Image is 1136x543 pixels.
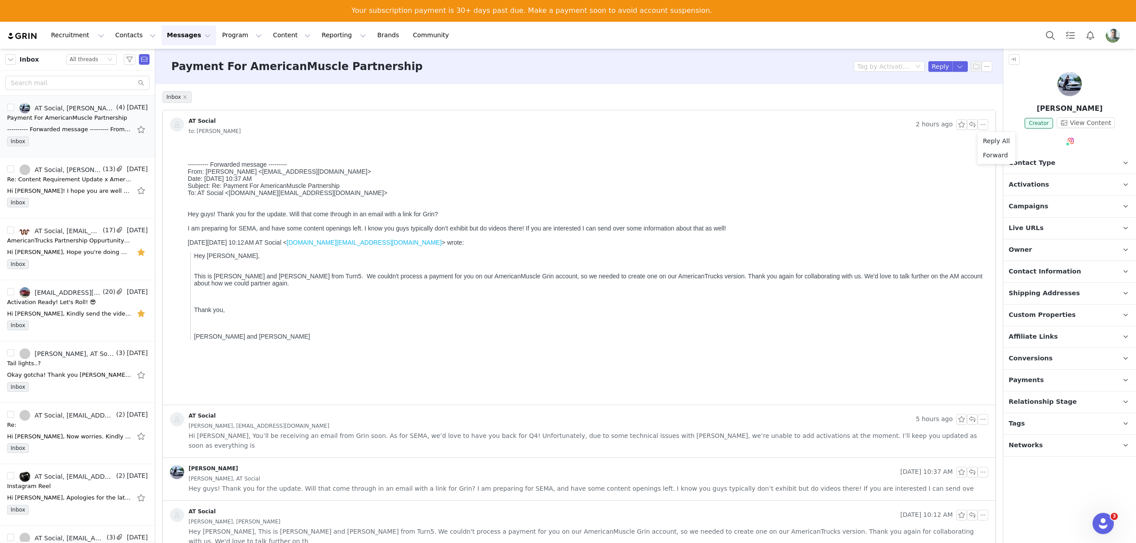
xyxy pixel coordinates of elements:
span: Conversions [1009,354,1053,363]
a: AT Social, [EMAIL_ADDRESS][DOMAIN_NAME] [20,471,114,482]
div: Payment For AmericanMuscle Partnership [7,113,127,122]
span: Owner [1009,245,1032,255]
p: Thank you, [10,163,801,170]
div: AT Social [189,117,216,125]
li: Forward [978,148,1015,162]
span: (3) [114,348,125,358]
div: AT Social [189,412,216,419]
img: grin logo [7,32,38,40]
div: AT Social 5 hours ago[PERSON_NAME], [EMAIL_ADDRESS][DOMAIN_NAME] Hi [PERSON_NAME], You’ll be rece... [163,405,995,457]
i: icon: close [183,95,187,99]
a: Community [408,25,458,45]
span: Inbox [7,198,29,207]
p: This is [PERSON_NAME] and [PERSON_NAME] from Turn5. We couldn't process a payment for you on our ... [10,122,801,144]
div: Hi Robbie, Now worries. Kindly let me know how it goes. Thanks, Kim [7,432,131,441]
span: Shipping Addresses [1009,289,1080,298]
img: d47a82e7-ad4d-4d84-a219-0cd4b4407bbf.jpg [1106,28,1120,43]
div: AT Social, [EMAIL_ADDRESS][DOMAIN_NAME] [35,412,114,419]
div: Hi Ignacio, Kindly send the vides for review n your Grin link. You can find your tasks here: http... [7,309,131,318]
button: Program [217,25,267,45]
div: Tail lights..? [7,359,41,368]
span: Custom Properties [1009,310,1076,320]
span: Tags [1009,419,1025,429]
span: [PERSON_NAME], [PERSON_NAME] [189,517,280,527]
span: Inbox [20,55,39,64]
div: Tag by Activation [857,62,910,71]
span: Hi [PERSON_NAME], You’ll be receiving an email from Grin soon. As for SEMA, we’d love to have you... [189,431,988,450]
span: Send Email [139,54,150,65]
div: Your subscription payment is 30+ days past due. Make a payment soon to avoid account suspension. [351,6,712,15]
div: AT Social, [EMAIL_ADDRESS][DOMAIN_NAME] [35,535,105,542]
span: Payments [1009,375,1044,385]
p: Hey [PERSON_NAME], [10,109,801,116]
div: I am preparing for SEMA, and have some content openings left. I know you guys typically don’t exh... [4,82,801,103]
img: 462791b3-35aa-49d4-b6ca-13ee19044494.jpg [20,287,30,298]
a: AT Social [170,117,216,132]
button: Notifications [1081,25,1100,45]
input: Search mail [5,76,150,90]
div: AT Social, [EMAIL_ADDRESS][DOMAIN_NAME] [35,227,101,234]
a: AT Social, [PERSON_NAME] [20,164,101,175]
span: Inbox [7,505,29,515]
a: [DOMAIN_NAME][EMAIL_ADDRESS][DOMAIN_NAME] [103,96,257,103]
span: ---------- Forwarded message --------- [4,18,103,25]
div: Okay gotcha! Thank you Kyler sent this On Sep 19, 2025, at 8:38 AM, AT Social <americantrucks.soc... [7,371,131,379]
div: [PERSON_NAME], AT Social [35,350,114,357]
div: AT Social [189,508,216,515]
img: 9ebe893f-becf-49a9-9609-907d0a62d10f--s.jpg [170,465,184,479]
i: icon: down [915,64,921,70]
span: Inbox [7,382,29,392]
div: Re: Content Requirement Update x AmericanTrucks [7,175,131,184]
span: Networks [1009,441,1043,450]
span: [DATE] 10:12 AM [900,510,953,520]
img: Morgan Oldham [1057,72,1082,96]
div: [PERSON_NAME] [DATE] 10:37 AM[PERSON_NAME], AT Social Hey guys! Thank you for the update. Will th... [163,458,995,500]
span: To: AT Social <[DOMAIN_NAME][EMAIL_ADDRESS][DOMAIN_NAME]> [4,46,203,53]
div: AT Social, [PERSON_NAME] [35,166,101,173]
button: Content [268,25,316,45]
span: Inbox [162,91,192,103]
span: Inbox [7,320,29,330]
span: Inbox [7,259,29,269]
a: AT Social [170,508,216,522]
span: Activations [1009,180,1049,190]
span: Contact Type [1009,158,1055,168]
span: Campaigns [1009,202,1048,211]
h3: Payment For AmericanMuscle Partnership [171,59,423,74]
div: Activation Ready! Let's Roll! 😎 [7,298,96,307]
i: icon: down [107,57,113,63]
i: icon: search [138,80,144,86]
div: [EMAIL_ADDRESS][DOMAIN_NAME], AT Social [35,289,101,296]
span: (13) [101,164,115,174]
div: Hi Jackelyn, Apologies for the late response. Yes, once approved. Thanks, Kim [7,493,131,502]
div: AT Social, [PERSON_NAME] [35,105,114,112]
span: (20) [101,287,115,297]
button: Reporting [316,25,371,45]
div: ---------- Forwarded message --------- From: Morgan Oldham <hotgirldriftingco@gmail.com> Date: Mo... [7,125,131,134]
img: placeholder-contacts.jpeg [170,508,184,522]
span: Hey guys! Thank you for the update. Will that come through in an email with a link for Grin? I am... [189,484,974,493]
div: Re: [7,421,16,430]
span: [PERSON_NAME], [EMAIL_ADDRESS][DOMAIN_NAME] [189,421,329,431]
a: [EMAIL_ADDRESS][DOMAIN_NAME], AT Social [20,287,101,298]
span: (4) [114,103,125,112]
a: Brands [372,25,407,45]
div: AmericanTrucks Partnership Oppurtunity🚜sick_sick_sick [7,236,131,245]
img: placeholder-contacts.jpeg [170,412,184,426]
div: Hi Kim! I hope you are well and things are going good for American Trucks! I wanted to see if you... [7,187,131,195]
button: Reply [928,61,953,72]
div: [PERSON_NAME] [189,465,238,472]
span: (2) [114,471,125,480]
button: Search [1041,25,1060,45]
a: AT Social [170,412,216,426]
span: Relationship Stage [1009,397,1077,407]
span: Live URLs [1009,223,1044,233]
span: Subject: Re: Payment For AmericanMuscle Partnership [4,39,155,46]
img: placeholder-contacts.jpeg [170,117,184,132]
button: Messages [162,25,216,45]
span: Creator [1025,118,1053,129]
span: (2) [114,410,125,419]
span: 2 hours ago [916,119,953,130]
div: Hi Felipe, Hope you're doing well! Your package has shipped—tracking info is below. As you plan y... [7,248,131,257]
